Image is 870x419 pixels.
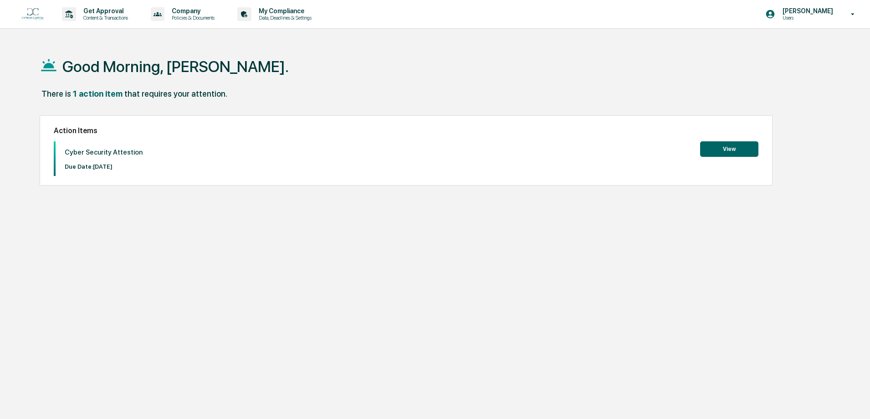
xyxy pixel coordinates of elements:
[54,126,758,135] h2: Action Items
[700,144,758,153] a: View
[62,57,289,76] h1: Good Morning, [PERSON_NAME].
[76,15,133,21] p: Content & Transactions
[65,148,143,156] p: Cyber Security Attestion
[41,89,71,98] div: There is
[775,15,838,21] p: Users
[22,8,44,21] img: logo
[251,7,316,15] p: My Compliance
[65,163,143,170] p: Due Date: [DATE]
[700,141,758,157] button: View
[775,7,838,15] p: [PERSON_NAME]
[164,7,219,15] p: Company
[124,89,227,98] div: that requires your attention.
[164,15,219,21] p: Policies & Documents
[73,89,123,98] div: 1 action item
[76,7,133,15] p: Get Approval
[251,15,316,21] p: Data, Deadlines & Settings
